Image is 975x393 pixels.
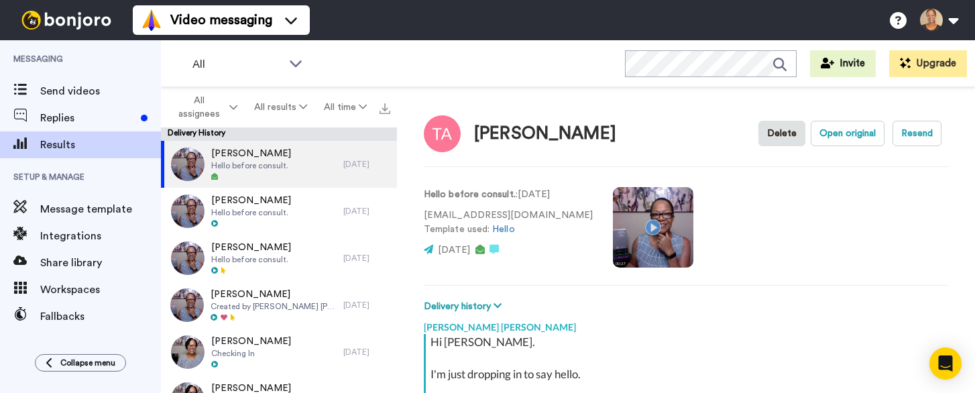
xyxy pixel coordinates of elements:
a: [PERSON_NAME]Hello before consult.[DATE] [161,188,397,235]
a: [PERSON_NAME]Checking In[DATE] [161,329,397,376]
span: Hello before consult. [211,254,291,265]
span: Message template [40,201,161,217]
span: Checking In [211,348,291,359]
span: [PERSON_NAME] [211,147,291,160]
img: a5ba7512-79be-4405-b564-b4ea8431a55f-thumb.jpg [170,288,204,322]
button: Collapse menu [35,354,126,372]
button: All assignees [164,89,245,126]
img: b9928b79-5f4d-4428-9dcb-d9f3b07aac18-thumb.jpg [171,241,205,275]
button: Upgrade [889,50,967,77]
span: Collapse menu [60,357,115,368]
div: [DATE] [343,300,390,311]
span: Created by [PERSON_NAME] [PERSON_NAME] [211,301,337,312]
span: All assignees [172,94,227,121]
button: Invite [810,50,876,77]
p: : [DATE] [424,188,593,202]
span: [PERSON_NAME] [211,335,291,348]
span: Replies [40,110,135,126]
span: Results [40,137,161,153]
div: [DATE] [343,206,390,217]
a: [PERSON_NAME]Created by [PERSON_NAME] [PERSON_NAME][DATE] [161,282,397,329]
button: Delete [758,121,805,146]
img: bj-logo-header-white.svg [16,11,117,30]
img: 0a928499-a937-4406-8b1c-e68befbb8aeb-thumb.jpg [171,194,205,228]
button: Export all results that match these filters now. [376,97,394,117]
p: [EMAIL_ADDRESS][DOMAIN_NAME] Template used: [424,209,593,237]
button: Resend [893,121,941,146]
div: [DATE] [343,253,390,264]
img: 598e1f24-b147-4b93-8348-840b3d30d577-thumb.jpg [171,148,205,181]
span: Workspaces [40,282,161,298]
button: All results [245,95,315,119]
span: Integrations [40,228,161,244]
span: [PERSON_NAME] [211,194,291,207]
button: Delivery history [424,299,506,314]
button: All time [316,95,376,119]
div: Delivery History [161,127,397,141]
a: [PERSON_NAME]Hello before consult.[DATE] [161,141,397,188]
a: [PERSON_NAME]Hello before consult.[DATE] [161,235,397,282]
strong: Hello before consult. [424,190,516,199]
img: export.svg [380,103,390,114]
img: 0cf45bbe-30d9-4944-b830-84e1e5b4b95b-thumb.jpg [171,335,205,369]
span: [PERSON_NAME] [211,288,337,301]
span: Hello before consult. [211,207,291,218]
span: Video messaging [170,11,272,30]
div: [PERSON_NAME] [PERSON_NAME] [424,314,948,334]
span: Send videos [40,83,161,99]
span: Share library [40,255,161,271]
div: [DATE] [343,159,390,170]
div: [PERSON_NAME] [474,124,616,144]
button: Open original [811,121,884,146]
span: [PERSON_NAME] [211,241,291,254]
div: Open Intercom Messenger [929,347,962,380]
span: Fallbacks [40,308,161,325]
span: [DATE] [438,245,470,255]
a: Hello [492,225,514,234]
div: [DATE] [343,347,390,357]
img: vm-color.svg [141,9,162,31]
img: Image of Trevino Allen [424,115,461,152]
span: Hello before consult. [211,160,291,171]
span: All [192,56,282,72]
